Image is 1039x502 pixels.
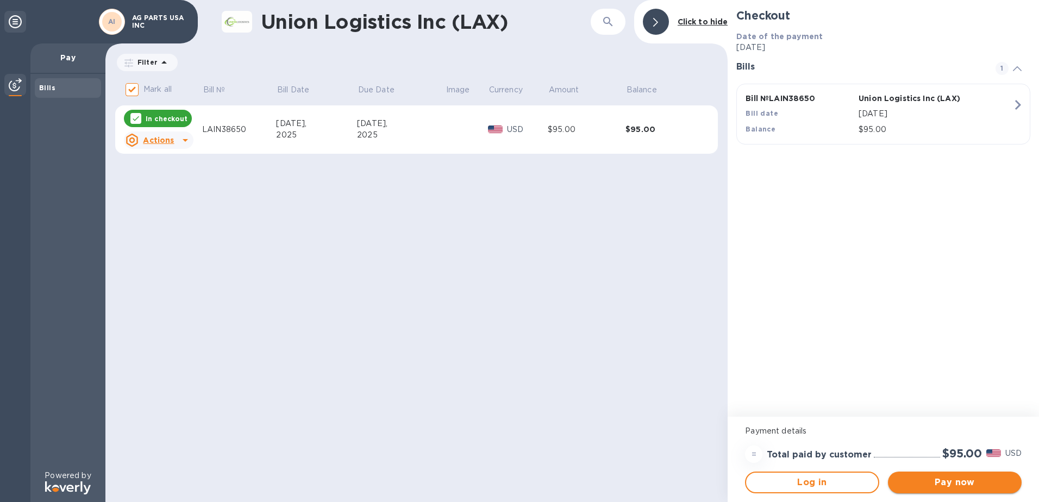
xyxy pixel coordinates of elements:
span: 1 [996,62,1009,75]
p: Bill Date [277,84,309,96]
span: Bill № [203,84,240,96]
b: Bill date [746,109,778,117]
u: Actions [143,136,174,145]
div: $95.00 [625,124,703,135]
p: $95.00 [859,124,1012,135]
span: Due Date [358,84,409,96]
h3: Total paid by customer [767,450,872,460]
p: [DATE] [736,42,1030,53]
p: Powered by [45,470,91,481]
p: Bill № LAIN38650 [746,93,854,104]
span: Amount [549,84,593,96]
p: Mark all [143,84,172,95]
p: Union Logistics Inc (LAX) [859,93,967,104]
p: Bill № [203,84,226,96]
p: Image [446,84,470,96]
button: Log in [745,472,879,493]
div: LAIN38650 [202,124,276,135]
span: Log in [755,476,869,489]
p: Filter [133,58,158,67]
img: Logo [45,481,91,494]
p: Currency [489,84,523,96]
b: Balance [746,125,775,133]
p: USD [1005,448,1022,459]
span: Pay now [897,476,1013,489]
p: Payment details [745,425,1022,437]
p: Amount [549,84,579,96]
button: Bill №LAIN38650Union Logistics Inc (LAX)Bill date[DATE]Balance$95.00 [736,84,1030,145]
p: AG PARTS USA INC [132,14,186,29]
p: Pay [39,52,97,63]
button: Pay now [888,472,1022,493]
div: [DATE], [357,118,445,129]
div: 2025 [357,129,445,141]
p: [DATE] [859,108,1012,120]
img: USD [986,449,1001,457]
div: 2025 [276,129,357,141]
h3: Bills [736,62,982,72]
b: Date of the payment [736,32,823,41]
h2: $95.00 [942,447,982,460]
p: In checkout [146,114,187,123]
div: [DATE], [276,118,357,129]
h2: Checkout [736,9,1030,22]
span: Balance [627,84,671,96]
p: USD [507,124,548,135]
img: USD [488,125,503,133]
b: Click to hide [678,17,728,26]
div: = [745,445,762,463]
b: Bills [39,84,55,92]
h1: Union Logistics Inc (LAX) [261,10,544,33]
p: Due Date [358,84,395,96]
p: Balance [627,84,657,96]
span: Bill Date [277,84,323,96]
div: $95.00 [548,124,625,135]
b: AI [108,17,116,26]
